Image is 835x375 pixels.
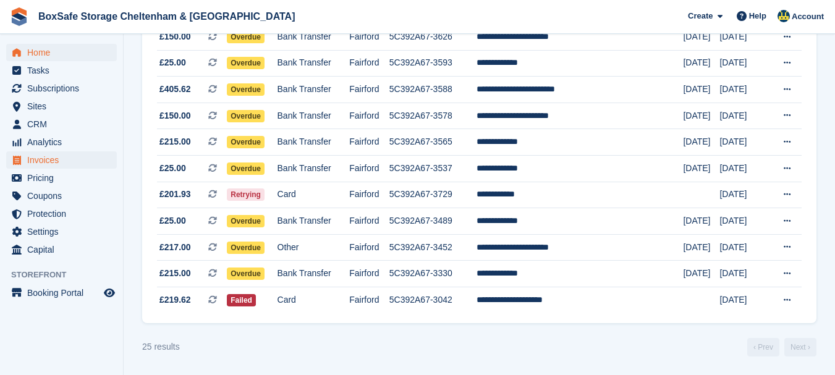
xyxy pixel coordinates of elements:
span: £215.00 [159,135,191,148]
td: [DATE] [719,24,766,51]
a: menu [6,116,117,133]
td: Bank Transfer [278,77,350,103]
td: Other [278,234,350,261]
a: menu [6,151,117,169]
td: 5C392A67-3537 [389,155,477,182]
span: Retrying [227,188,265,201]
img: stora-icon-8386f47178a22dfd0bd8f6a31ec36ba5ce8667c1dd55bd0f319d3a0aa187defe.svg [10,7,28,26]
a: menu [6,187,117,204]
span: £405.62 [159,83,191,96]
td: Bank Transfer [278,155,350,182]
td: Bank Transfer [278,261,350,287]
td: [DATE] [683,129,719,156]
a: menu [6,241,117,258]
td: 5C392A67-3578 [389,103,477,129]
td: [DATE] [719,261,766,287]
td: Fairford [349,287,389,313]
td: 5C392A67-3042 [389,287,477,313]
span: Overdue [227,136,265,148]
td: [DATE] [683,24,719,51]
span: Overdue [227,57,265,69]
td: Bank Transfer [278,208,350,235]
span: Overdue [227,83,265,96]
a: menu [6,205,117,222]
span: £150.00 [159,30,191,43]
td: [DATE] [719,208,766,235]
span: £25.00 [159,162,186,175]
span: £215.00 [159,267,191,280]
td: [DATE] [683,208,719,235]
td: [DATE] [683,234,719,261]
span: Overdue [227,215,265,227]
td: [DATE] [719,234,766,261]
a: Preview store [102,285,117,300]
span: Help [749,10,766,22]
span: Invoices [27,151,101,169]
td: [DATE] [683,103,719,129]
td: Bank Transfer [278,50,350,77]
a: menu [6,62,117,79]
img: Kim Virabi [778,10,790,22]
td: Fairford [349,103,389,129]
span: Protection [27,205,101,222]
td: [DATE] [683,261,719,287]
td: 5C392A67-3330 [389,261,477,287]
span: Tasks [27,62,101,79]
td: 5C392A67-3565 [389,129,477,156]
span: Pricing [27,169,101,187]
td: Bank Transfer [278,24,350,51]
span: £25.00 [159,56,186,69]
td: [DATE] [683,155,719,182]
td: Bank Transfer [278,129,350,156]
span: £219.62 [159,293,191,306]
a: menu [6,80,117,97]
span: CRM [27,116,101,133]
span: Coupons [27,187,101,204]
span: Storefront [11,269,123,281]
td: Fairford [349,77,389,103]
a: Previous [747,338,779,356]
span: Overdue [227,242,265,254]
span: Sites [27,98,101,115]
span: £201.93 [159,188,191,201]
span: Overdue [227,162,265,175]
td: Fairford [349,261,389,287]
a: menu [6,133,117,151]
a: menu [6,284,117,301]
span: Home [27,44,101,61]
td: [DATE] [719,129,766,156]
td: [DATE] [719,103,766,129]
td: [DATE] [683,50,719,77]
td: [DATE] [719,287,766,313]
a: menu [6,169,117,187]
span: Settings [27,223,101,240]
span: Failed [227,294,256,306]
span: Analytics [27,133,101,151]
span: £150.00 [159,109,191,122]
span: Create [688,10,713,22]
td: Fairford [349,208,389,235]
td: 5C392A67-3626 [389,24,477,51]
td: [DATE] [683,77,719,103]
td: Fairford [349,50,389,77]
td: Card [278,182,350,208]
nav: Page [745,338,819,356]
td: Fairford [349,234,389,261]
td: [DATE] [719,182,766,208]
td: [DATE] [719,77,766,103]
td: Fairford [349,24,389,51]
a: menu [6,44,117,61]
span: Booking Portal [27,284,101,301]
td: [DATE] [719,155,766,182]
td: Fairford [349,129,389,156]
span: Account [792,11,824,23]
td: Card [278,287,350,313]
a: menu [6,98,117,115]
span: Subscriptions [27,80,101,97]
span: Overdue [227,268,265,280]
td: Bank Transfer [278,103,350,129]
a: BoxSafe Storage Cheltenham & [GEOGRAPHIC_DATA] [33,6,300,27]
td: Fairford [349,155,389,182]
span: £217.00 [159,241,191,254]
a: menu [6,223,117,240]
